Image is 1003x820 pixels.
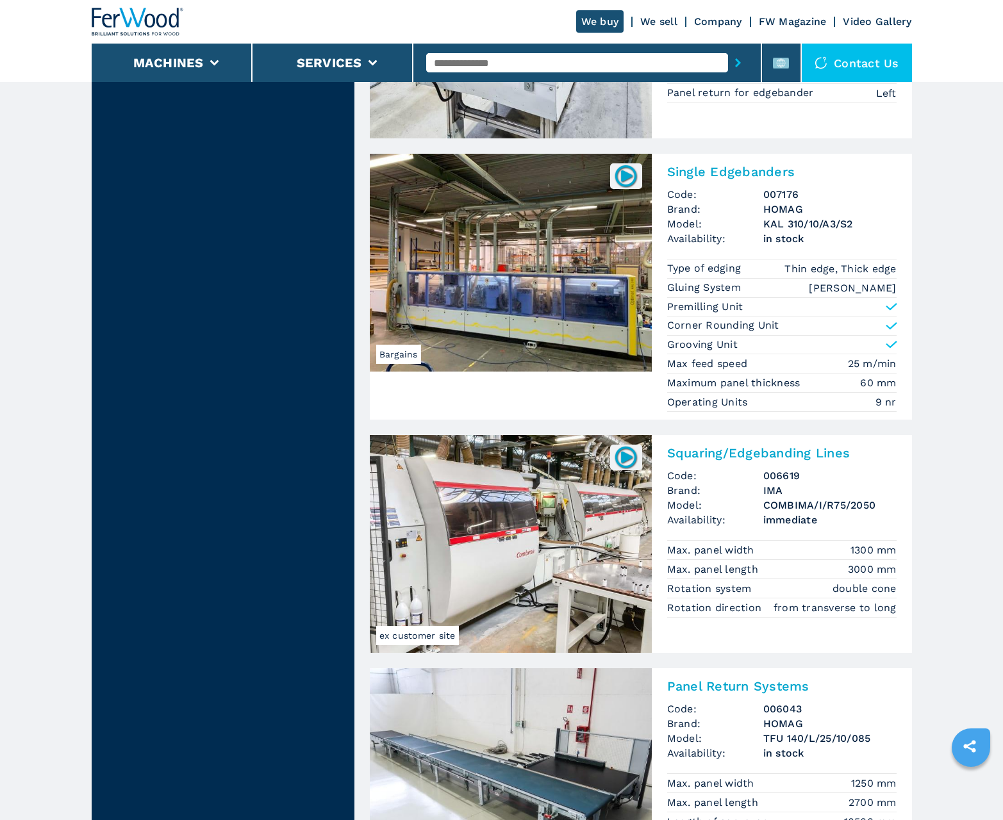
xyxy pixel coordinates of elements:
[851,776,897,791] em: 1250 mm
[640,15,677,28] a: We sell
[954,730,986,762] a: sharethis
[763,217,897,231] h3: KAL 310/10/A3/S2
[833,581,897,596] em: double cone
[848,562,897,577] em: 3000 mm
[815,56,827,69] img: Contact us
[667,217,763,231] span: Model:
[774,600,897,615] em: from transverse to long
[728,48,748,78] button: submit-button
[613,163,638,188] img: 007176
[667,300,743,314] p: Premilling Unit
[694,15,742,28] a: Company
[763,187,897,202] h3: 007176
[667,357,751,371] p: Max feed speed
[92,8,184,36] img: Ferwood
[763,716,897,731] h3: HOMAG
[667,338,738,352] p: Grooving Unit
[370,435,652,653] img: Squaring/Edgebanding Lines IMA COMBIMA/I/R75/2050
[843,15,911,28] a: Video Gallery
[875,395,897,409] em: 9 nr
[667,701,763,716] span: Code:
[667,187,763,202] span: Code:
[667,281,745,295] p: Gluing System
[667,231,763,246] span: Availability:
[784,261,896,276] em: Thin edge, Thick edge
[809,281,896,295] em: [PERSON_NAME]
[667,731,763,746] span: Model:
[297,55,362,70] button: Services
[850,543,897,557] em: 1300 mm
[613,445,638,470] img: 006619
[370,154,652,372] img: Single Edgebanders HOMAG KAL 310/10/A3/S2
[763,231,897,246] span: in stock
[848,356,897,371] em: 25 m/min
[667,261,745,275] p: Type of edging
[667,202,763,217] span: Brand:
[667,776,758,791] p: Max. panel width
[759,15,827,28] a: FW Magazine
[763,746,897,760] span: in stock
[667,395,751,409] p: Operating Units
[763,731,897,746] h3: TFU 140/L/25/10/085
[667,678,897,694] h2: Panel Return Systems
[763,483,897,498] h3: IMA
[876,86,897,101] em: Left
[667,468,763,483] span: Code:
[667,318,779,332] p: Corner Rounding Unit
[860,375,896,390] em: 60 mm
[667,601,765,615] p: Rotation direction
[667,483,763,498] span: Brand:
[802,44,912,82] div: Contact us
[667,582,755,596] p: Rotation system
[667,543,758,557] p: Max. panel width
[667,376,804,390] p: Maximum panel thickness
[667,86,817,100] p: Panel return for edgebander
[370,435,912,653] a: Squaring/Edgebanding Lines IMA COMBIMA/I/R75/2050ex customer site006619Squaring/Edgebanding Lines...
[376,345,421,364] span: Bargains
[667,445,897,461] h2: Squaring/Edgebanding Lines
[376,626,459,645] span: ex customer site
[763,202,897,217] h3: HOMAG
[763,468,897,483] h3: 006619
[763,701,897,716] h3: 006043
[667,746,763,760] span: Availability:
[667,164,897,179] h2: Single Edgebanders
[370,154,912,420] a: Single Edgebanders HOMAG KAL 310/10/A3/S2Bargains007176Single EdgebandersCode:007176Brand:HOMAGMo...
[667,512,763,527] span: Availability:
[949,762,993,810] iframe: Chat
[849,795,897,810] em: 2700 mm
[763,498,897,512] h3: COMBIMA/I/R75/2050
[576,10,624,33] a: We buy
[667,796,762,810] p: Max. panel length
[667,498,763,512] span: Model:
[667,716,763,731] span: Brand:
[667,562,762,577] p: Max. panel length
[763,512,897,527] span: immediate
[133,55,204,70] button: Machines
